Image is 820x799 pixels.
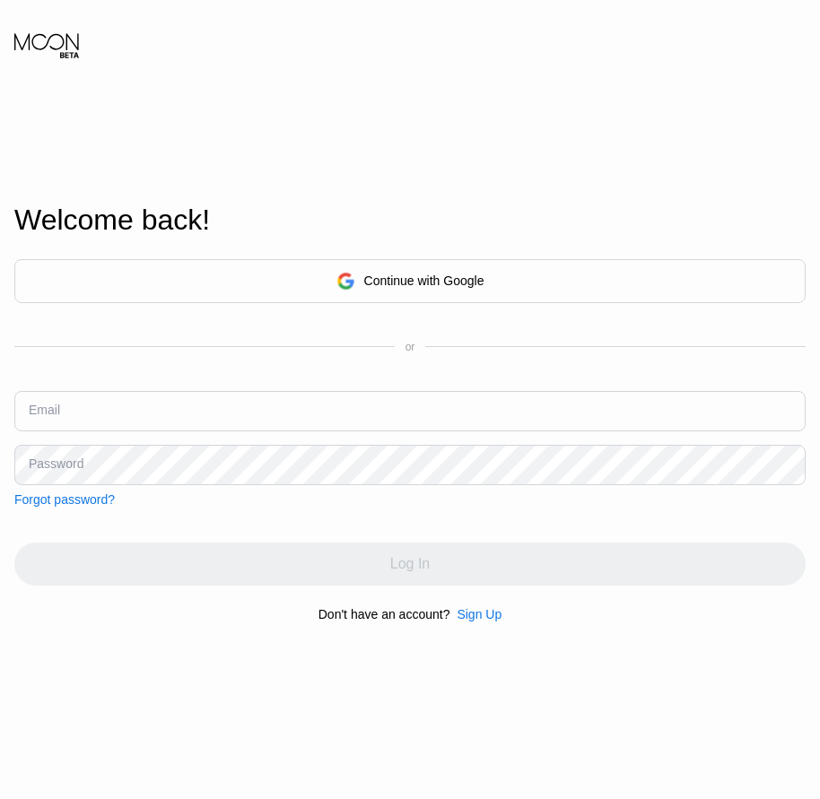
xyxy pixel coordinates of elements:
[364,274,484,288] div: Continue with Google
[14,492,115,507] div: Forgot password?
[406,341,415,353] div: or
[457,607,502,621] div: Sign Up
[14,204,806,237] div: Welcome back!
[318,607,450,621] div: Don't have an account?
[14,259,806,303] div: Continue with Google
[449,607,502,621] div: Sign Up
[29,456,83,471] div: Password
[29,403,60,417] div: Email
